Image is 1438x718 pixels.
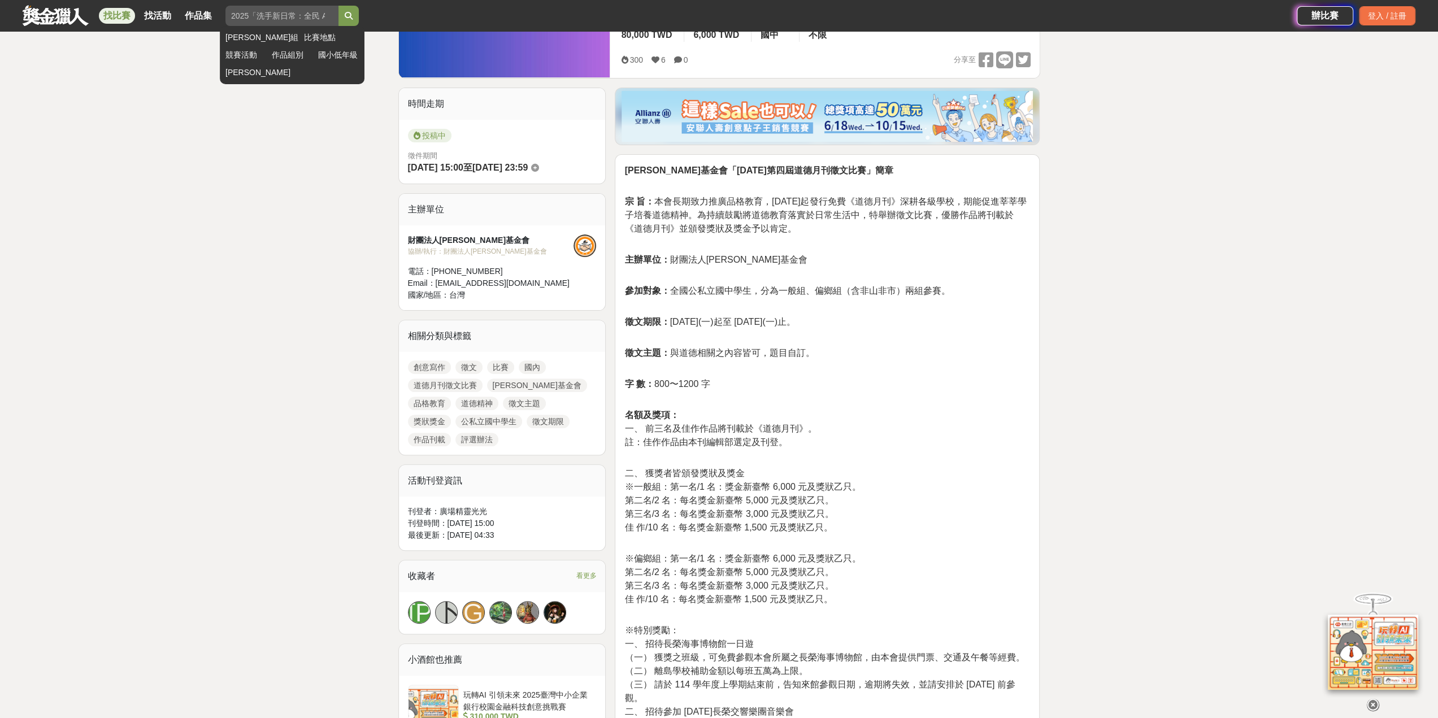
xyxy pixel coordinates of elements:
[517,602,538,623] img: Avatar
[624,482,861,491] span: ※一般組：第一名/1 名：獎金新臺幣 6,000 元及獎狀乙只。
[624,166,893,175] strong: [PERSON_NAME]基金會「[DATE]第四屆道德月刊徵文比賽」簡章
[399,465,606,497] div: 活動刊登資訊
[544,601,566,624] a: Avatar
[624,509,834,519] span: 第三名/3 名：每名獎金新臺幣 3,000 元及獎狀乙只。
[624,286,950,295] span: 全國公私立國中學生，分為一般組、偏鄉組（含非山非市）兩組參賽。
[408,163,463,172] span: [DATE] 15:00
[225,6,338,26] input: 2025「洗手新日常：全民 ALL IN」洗手歌全台徵選
[472,163,528,172] span: [DATE] 23:59
[463,689,592,711] div: 玩轉AI 引領未來 2025臺灣中小企業銀行校園金融科技創意挑戰賽
[624,348,814,358] span: 與道德相關之內容皆可，題目自訂。
[527,415,570,428] a: 徵文期限
[463,163,472,172] span: 至
[487,360,514,374] a: 比賽
[624,567,834,577] span: 第二名/2 名：每名獎金新臺幣 5,000 元及獎狀乙只。
[225,49,266,61] a: 競賽活動
[408,378,483,392] a: 道德月刊徵文比賽
[455,415,522,428] a: 公私立國中學生
[624,197,1026,233] span: 本會長期致力推廣品格教育，[DATE]起發行免費《道德月刊》深耕各級學校，期能促進莘莘學子培養道德精神。為持續鼓勵將道德教育落實於日常生活中，特舉辦徵文比賽，優勝作品將刊載於《道德月刊》並頒發獎...
[225,67,359,79] a: [PERSON_NAME]
[408,529,597,541] div: 最後更新： [DATE] 04:33
[462,601,485,624] a: G
[761,30,779,40] span: 國中
[503,397,546,410] a: 徵文主題
[408,506,597,517] div: 刊登者： 廣場精靈光光
[624,255,807,264] span: 財團法人[PERSON_NAME]基金會
[624,317,796,327] span: [DATE](一)起至 [DATE](一)止。
[399,644,606,676] div: 小酒館也推薦
[622,91,1033,142] img: dcc59076-91c0-4acb-9c6b-a1d413182f46.png
[953,51,975,68] span: 分享至
[408,397,451,410] a: 品格教育
[624,286,670,295] strong: 參加對象：
[624,639,753,649] span: 一、 招待長榮海事博物館一日遊
[809,30,827,40] span: 不限
[629,55,642,64] span: 300
[140,8,176,24] a: 找活動
[408,433,451,446] a: 作品刊載
[408,266,574,277] div: 電話： [PHONE_NUMBER]
[304,32,359,43] a: 比賽地點
[435,601,458,624] a: 卜
[576,569,596,582] span: 看更多
[544,602,566,623] img: Avatar
[624,652,1024,662] span: （一） 獲獎之班級，可免費參觀本會所屬之長榮海事博物館，由本會提供門票、交通及午餐等經費。
[624,379,654,389] strong: 字 數：
[318,49,359,61] a: 國小低年級
[624,680,1015,703] span: （三） 請於 114 學年度上學期結束前，告知來館參觀日期，逾期將失效，並請安排於 [DATE] 前參觀。
[408,246,574,256] div: 協辦/執行： 財團法人[PERSON_NAME]基金會
[624,424,816,433] span: 一、 前三名及佳作作品將刊載於《道德月刊》。
[624,594,832,604] span: 佳 作/10 名：每名獎金新臺幣 1,500 元及獎狀乙只。
[624,317,670,327] strong: 徵文期限：
[624,523,832,532] span: 佳 作/10 名：每名獎金新臺幣 1,500 元及獎狀乙只。
[624,707,793,716] span: 二、 招待參加 [DATE]長榮交響樂團音樂會
[490,602,511,623] img: Avatar
[180,8,216,24] a: 作品集
[225,32,298,43] a: [PERSON_NAME]組
[408,129,451,142] span: 投稿中
[455,360,483,374] a: 徵文
[455,397,498,410] a: 道德精神
[624,554,861,563] span: ※偏鄉組：第一名/1 名：獎金新臺幣 6,000 元及獎狀乙只。
[489,601,512,624] a: Avatar
[661,55,666,64] span: 6
[408,517,597,529] div: 刊登時間： [DATE] 15:00
[624,410,679,420] strong: 名額及獎項：
[624,255,670,264] strong: 主辦單位：
[408,571,435,581] span: 收藏者
[516,601,539,624] a: Avatar
[399,194,606,225] div: 主辦單位
[408,290,450,299] span: 國家/地區：
[408,277,574,289] div: Email： [EMAIL_ADDRESS][DOMAIN_NAME]
[624,348,670,358] strong: 徵文主題：
[624,495,834,505] span: 第二名/2 名：每名獎金新臺幣 5,000 元及獎狀乙只。
[624,666,807,676] span: （二） 離島學校補助金額以每班五萬為上限。
[272,49,312,61] a: 作品組別
[399,320,606,352] div: 相關分類與標籤
[1328,607,1418,682] img: d2146d9a-e6f6-4337-9592-8cefde37ba6b.png
[399,88,606,120] div: 時間走期
[408,601,431,624] a: [PERSON_NAME]
[519,360,546,374] a: 國內
[408,415,451,428] a: 獎狀獎金
[99,8,135,24] a: 找比賽
[487,378,587,392] a: [PERSON_NAME]基金會
[1297,6,1353,25] a: 辦比賽
[621,30,672,40] span: 80,000 TWD
[408,234,574,246] div: 財團法人[PERSON_NAME]基金會
[624,468,744,478] span: 二、 獲獎者皆頒發獎狀及獎金
[624,197,654,206] strong: 宗 旨：
[624,625,679,635] span: ※特別獎勵：
[624,379,710,389] span: 800〜1200 字
[684,55,688,64] span: 0
[624,437,787,447] span: 註：佳作作品由本刊編輯部選定及刊登。
[449,290,465,299] span: 台灣
[408,360,451,374] a: 創意寫作
[624,581,834,590] span: 第三名/3 名：每名獎金新臺幣 3,000 元及獎狀乙只。
[408,151,437,160] span: 徵件期間
[693,30,739,40] span: 6,000 TWD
